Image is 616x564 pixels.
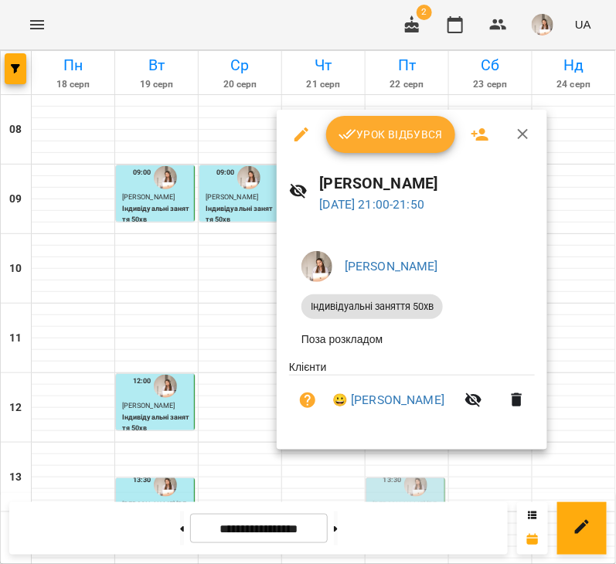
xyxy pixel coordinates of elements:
[301,251,332,282] img: 712aada8251ba8fda70bc04018b69839.jpg
[320,172,536,195] h6: [PERSON_NAME]
[301,300,443,314] span: Індивідуальні заняття 50хв
[289,382,326,419] button: Візит ще не сплачено. Додати оплату?
[289,359,535,431] ul: Клієнти
[339,125,444,144] span: Урок відбувся
[345,259,438,274] a: [PERSON_NAME]
[320,197,425,212] a: [DATE] 21:00-21:50
[332,391,444,409] a: 😀 [PERSON_NAME]
[326,116,456,153] button: Урок відбувся
[289,325,535,353] li: Поза розкладом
